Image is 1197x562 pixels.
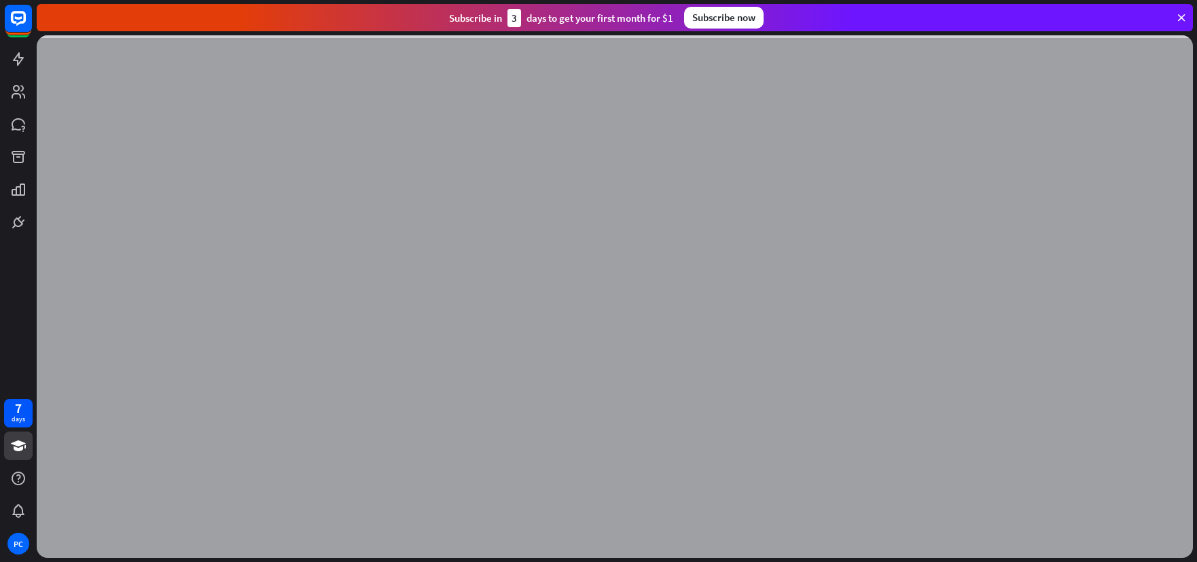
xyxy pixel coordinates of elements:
div: days [12,415,25,424]
div: Subscribe in days to get your first month for $1 [449,9,673,27]
div: 7 [15,402,22,415]
div: 3 [507,9,521,27]
div: Subscribe now [684,7,764,29]
div: PC [7,533,29,555]
a: 7 days [4,399,33,427]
